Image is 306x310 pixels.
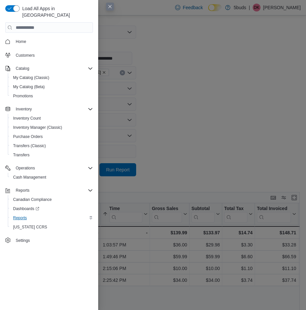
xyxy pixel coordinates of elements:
[10,205,93,213] span: Dashboards
[10,196,54,203] a: Canadian Compliance
[13,215,27,221] span: Reports
[10,196,93,203] span: Canadian Compliance
[13,143,46,148] span: Transfers (Classic)
[13,37,93,46] span: Home
[5,34,93,246] nav: Complex example
[13,93,33,99] span: Promotions
[13,105,34,113] button: Inventory
[16,39,26,44] span: Home
[20,5,93,18] span: Load All Apps in [GEOGRAPHIC_DATA]
[3,105,96,114] button: Inventory
[8,91,96,101] button: Promotions
[10,133,93,141] span: Purchase Orders
[13,206,39,211] span: Dashboards
[10,223,93,231] span: Washington CCRS
[8,114,96,123] button: Inventory Count
[13,51,93,59] span: Customers
[13,236,93,244] span: Settings
[106,3,114,10] button: Close this dialog
[10,133,45,141] a: Purchase Orders
[10,142,48,150] a: Transfers (Classic)
[10,83,47,91] a: My Catalog (Beta)
[10,124,65,131] a: Inventory Manager (Classic)
[8,173,96,182] button: Cash Management
[3,164,96,173] button: Operations
[13,186,93,194] span: Reports
[10,92,93,100] span: Promotions
[13,152,29,158] span: Transfers
[10,74,52,82] a: My Catalog (Classic)
[10,214,93,222] span: Reports
[13,84,45,89] span: My Catalog (Beta)
[16,188,29,193] span: Reports
[10,124,93,131] span: Inventory Manager (Classic)
[10,173,93,181] span: Cash Management
[10,114,93,122] span: Inventory Count
[10,142,93,150] span: Transfers (Classic)
[3,186,96,195] button: Reports
[13,65,32,72] button: Catalog
[10,74,93,82] span: My Catalog (Classic)
[13,134,43,139] span: Purchase Orders
[8,73,96,82] button: My Catalog (Classic)
[8,82,96,91] button: My Catalog (Beta)
[13,105,93,113] span: Inventory
[8,195,96,204] button: Canadian Compliance
[10,83,93,91] span: My Catalog (Beta)
[13,65,93,72] span: Catalog
[8,213,96,223] button: Reports
[8,204,96,213] a: Dashboards
[10,92,36,100] a: Promotions
[3,236,96,245] button: Settings
[10,114,44,122] a: Inventory Count
[13,116,41,121] span: Inventory Count
[10,151,93,159] span: Transfers
[3,50,96,60] button: Customers
[10,205,42,213] a: Dashboards
[8,132,96,141] button: Purchase Orders
[13,38,29,46] a: Home
[13,186,32,194] button: Reports
[10,223,50,231] a: [US_STATE] CCRS
[13,175,46,180] span: Cash Management
[8,141,96,150] button: Transfers (Classic)
[16,165,35,171] span: Operations
[16,107,32,112] span: Inventory
[13,197,52,202] span: Canadian Compliance
[13,51,37,59] a: Customers
[13,75,49,80] span: My Catalog (Classic)
[10,214,29,222] a: Reports
[8,223,96,232] button: [US_STATE] CCRS
[16,66,29,71] span: Catalog
[16,238,30,243] span: Settings
[13,237,32,244] a: Settings
[13,164,93,172] span: Operations
[10,173,49,181] a: Cash Management
[13,125,62,130] span: Inventory Manager (Classic)
[3,64,96,73] button: Catalog
[13,224,47,230] span: [US_STATE] CCRS
[13,164,38,172] button: Operations
[16,53,35,58] span: Customers
[8,123,96,132] button: Inventory Manager (Classic)
[3,37,96,46] button: Home
[10,151,32,159] a: Transfers
[8,150,96,160] button: Transfers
